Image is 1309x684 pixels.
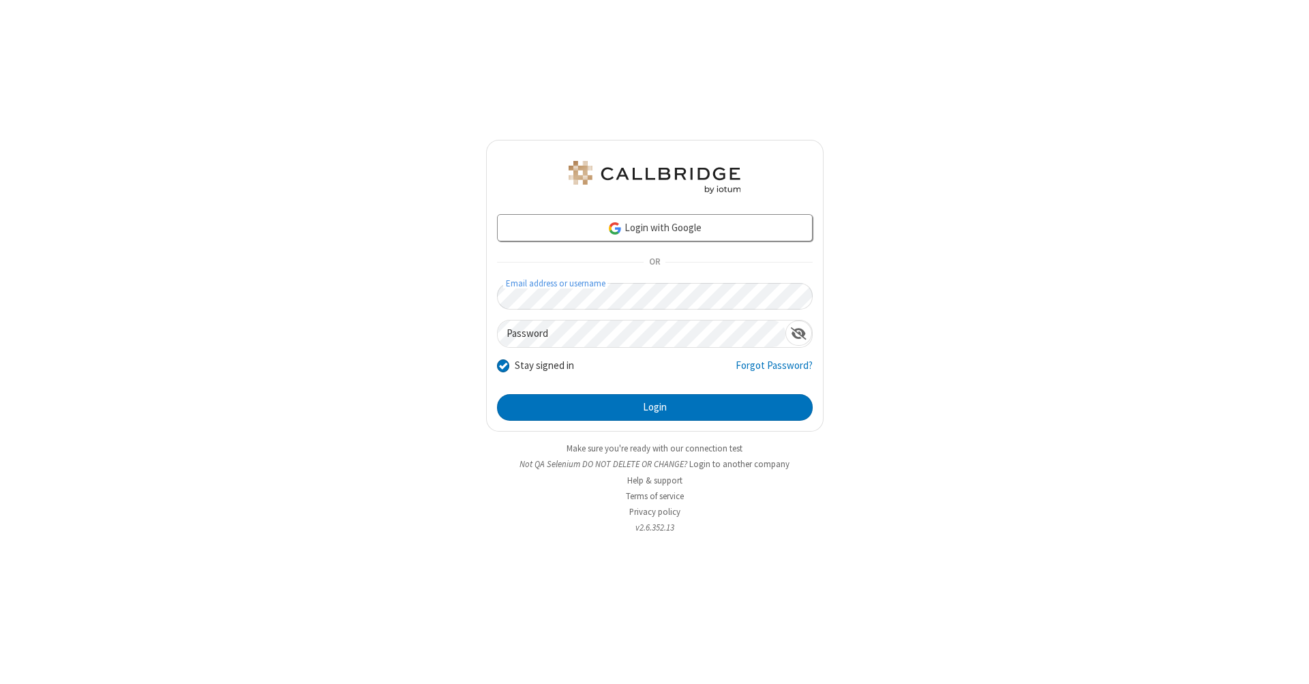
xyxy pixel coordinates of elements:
div: Show password [785,321,812,346]
a: Terms of service [626,490,684,502]
label: Stay signed in [515,358,574,374]
a: Forgot Password? [736,358,813,384]
a: Privacy policy [629,506,680,518]
input: Email address or username [497,283,813,310]
li: Not QA Selenium DO NOT DELETE OR CHANGE? [486,458,824,471]
a: Make sure you're ready with our connection test [567,443,742,454]
input: Password [498,321,785,347]
img: QA Selenium DO NOT DELETE OR CHANGE [566,161,743,194]
button: Login to another company [689,458,789,471]
a: Login with Google [497,214,813,241]
button: Login [497,394,813,421]
img: google-icon.png [607,221,622,236]
a: Help & support [627,475,682,486]
span: OR [644,253,665,272]
li: v2.6.352.13 [486,521,824,534]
